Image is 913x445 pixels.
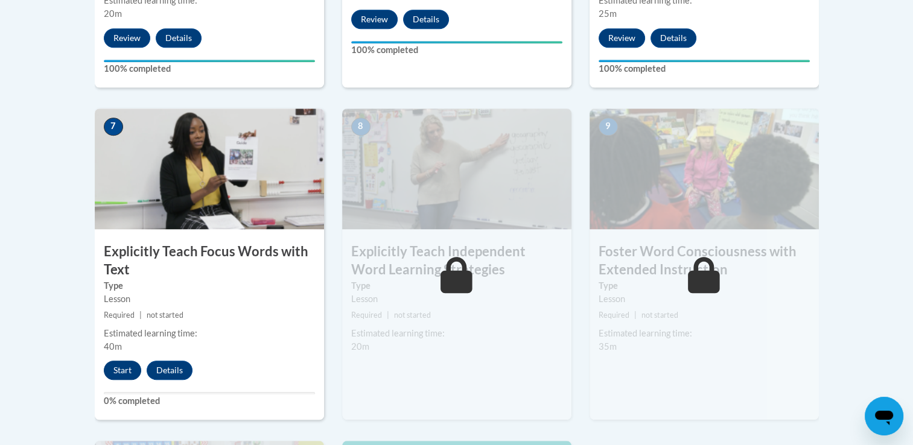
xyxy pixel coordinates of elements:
[147,311,183,320] span: not started
[351,279,562,292] label: Type
[599,292,810,306] div: Lesson
[351,10,398,29] button: Review
[104,361,141,380] button: Start
[104,341,122,352] span: 40m
[104,327,315,340] div: Estimated learning time:
[599,60,810,62] div: Your progress
[139,311,142,320] span: |
[351,327,562,340] div: Estimated learning time:
[104,62,315,75] label: 100% completed
[156,28,202,48] button: Details
[599,62,810,75] label: 100% completed
[599,118,618,136] span: 9
[634,311,637,320] span: |
[599,327,810,340] div: Estimated learning time:
[351,341,369,352] span: 20m
[590,242,819,280] h3: Foster Word Consciousness with Extended Instruction
[599,28,645,48] button: Review
[394,311,431,320] span: not started
[104,118,123,136] span: 7
[342,109,571,229] img: Course Image
[387,311,389,320] span: |
[403,10,449,29] button: Details
[351,311,382,320] span: Required
[351,292,562,306] div: Lesson
[351,43,562,57] label: 100% completed
[651,28,696,48] button: Details
[599,311,629,320] span: Required
[104,311,135,320] span: Required
[104,60,315,62] div: Your progress
[351,41,562,43] div: Your progress
[104,8,122,19] span: 20m
[641,311,678,320] span: not started
[104,28,150,48] button: Review
[351,118,371,136] span: 8
[104,279,315,292] label: Type
[104,292,315,306] div: Lesson
[95,242,324,280] h3: Explicitly Teach Focus Words with Text
[599,8,617,19] span: 25m
[590,109,819,229] img: Course Image
[599,279,810,292] label: Type
[342,242,571,280] h3: Explicitly Teach Independent Word Learning Strategies
[95,109,324,229] img: Course Image
[104,394,315,408] label: 0% completed
[147,361,192,380] button: Details
[865,397,903,435] iframe: Button to launch messaging window
[599,341,617,352] span: 35m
